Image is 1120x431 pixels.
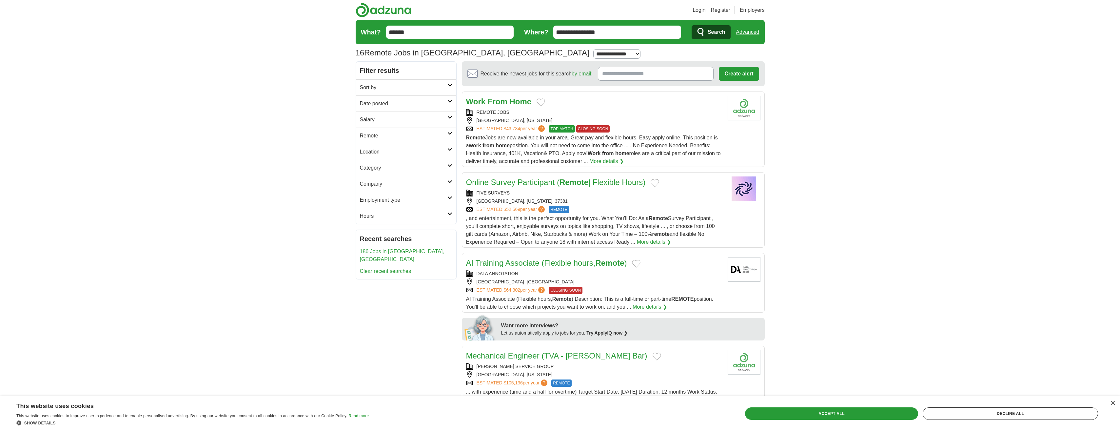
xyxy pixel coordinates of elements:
h2: Recent searches [360,234,452,244]
a: Register [711,6,730,14]
div: [GEOGRAPHIC_DATA], [US_STATE] [466,371,722,378]
img: Company logo [728,176,760,201]
button: Add to favorite jobs [651,179,659,187]
span: $52,569 [503,207,520,212]
a: Advanced [736,26,759,39]
span: ? [538,287,545,293]
div: REMOTE JOBS [466,109,722,116]
a: Mechanical Engineer (TVA - [PERSON_NAME] Bar) [466,351,647,360]
span: 16 [356,47,364,59]
strong: home [496,143,510,148]
span: ? [538,206,545,213]
a: ESTIMATED:$52,569per year? [477,206,546,213]
strong: Remote [649,215,668,221]
h2: Category [360,164,447,172]
div: Close [1110,401,1115,406]
button: Search [692,25,731,39]
label: What? [361,27,381,37]
img: Adzuna logo [356,3,411,17]
h2: Remote [360,132,447,140]
button: Add to favorite jobs [632,260,640,268]
img: apply-iq-scientist.png [464,314,496,340]
a: Date posted [356,95,456,112]
strong: work [469,143,481,148]
span: REMOTE [551,380,571,387]
strong: Work [588,151,601,156]
div: [PERSON_NAME] SERVICE GROUP [466,363,722,370]
label: Where? [524,27,548,37]
img: Company logo [728,350,760,375]
span: , and entertainment, this is the perfect opportunity for you. What You’ll Do: As a Survey Partici... [466,215,715,245]
h2: Employment type [360,196,447,204]
strong: from [482,143,494,148]
a: Read more, opens a new window [348,414,369,418]
span: CLOSING SOON [549,287,582,294]
button: Create alert [719,67,759,81]
span: $64,302 [503,287,520,293]
a: ESTIMATED:$64,302per year? [477,287,546,294]
span: REMOTE [549,206,569,213]
h2: Filter results [356,62,456,79]
a: AI Training Associate (Flexible hours,Remote) [466,258,627,267]
strong: Remote [552,296,572,302]
div: Show details [16,420,369,426]
a: ESTIMATED:$43,734per year? [477,125,546,133]
span: TOP MATCH [549,125,575,133]
span: ? [538,125,545,132]
span: ... with experience (time and a half for overtime) Target Start Date: [DATE] Duration: 12 months ... [466,389,717,402]
a: Remote [356,128,456,144]
button: Add to favorite jobs [653,353,661,360]
strong: remote [652,231,669,237]
div: FIVE SURVEYS [466,190,722,196]
a: Clear recent searches [360,268,411,274]
a: Location [356,144,456,160]
a: Salary [356,112,456,128]
button: Add to favorite jobs [537,98,545,106]
span: Jobs are now available in your area. Great pay and flexible hours. Easy apply online. This positi... [466,135,721,164]
a: Sort by [356,79,456,95]
h2: Hours [360,212,447,220]
span: $43,734 [503,126,520,131]
div: Accept all [745,407,918,420]
div: This website uses cookies [16,400,352,410]
a: More details ❯ [633,303,667,311]
div: [GEOGRAPHIC_DATA], [US_STATE], 37381 [466,198,722,205]
span: $105,136 [503,380,522,385]
h2: Location [360,148,447,156]
strong: From [488,97,507,106]
strong: Remote [560,178,588,187]
a: Company [356,176,456,192]
span: ? [541,380,547,386]
h2: Sort by [360,84,447,92]
a: ESTIMATED:$105,136per year? [477,380,549,387]
strong: from [602,151,614,156]
a: by email [572,71,591,76]
a: Try ApplyIQ now ❯ [586,330,628,336]
strong: Home [509,97,531,106]
a: Employment type [356,192,456,208]
h2: Company [360,180,447,188]
h1: Remote Jobs in [GEOGRAPHIC_DATA], [GEOGRAPHIC_DATA] [356,48,589,57]
a: 186 Jobs in [GEOGRAPHIC_DATA], [GEOGRAPHIC_DATA] [360,249,444,262]
h2: Salary [360,116,447,124]
div: Want more interviews? [501,322,761,330]
div: [GEOGRAPHIC_DATA], [GEOGRAPHIC_DATA] [466,278,722,285]
img: Company logo [728,96,760,120]
a: Login [693,6,705,14]
strong: Remote [595,258,624,267]
h2: Date posted [360,100,447,108]
a: Employers [740,6,765,14]
div: [GEOGRAPHIC_DATA], [US_STATE] [466,117,722,124]
span: CLOSING SOON [576,125,610,133]
img: Company logo [728,257,760,282]
strong: Work [466,97,486,106]
a: Category [356,160,456,176]
strong: home [615,151,629,156]
div: DATA ANNOTATION [466,270,722,277]
strong: REMOTE [671,296,694,302]
div: Let us automatically apply to jobs for you. [501,330,761,337]
strong: Remote [466,135,485,140]
a: More details ❯ [589,157,624,165]
span: Receive the newest jobs for this search : [481,70,593,78]
span: Show details [24,421,56,425]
